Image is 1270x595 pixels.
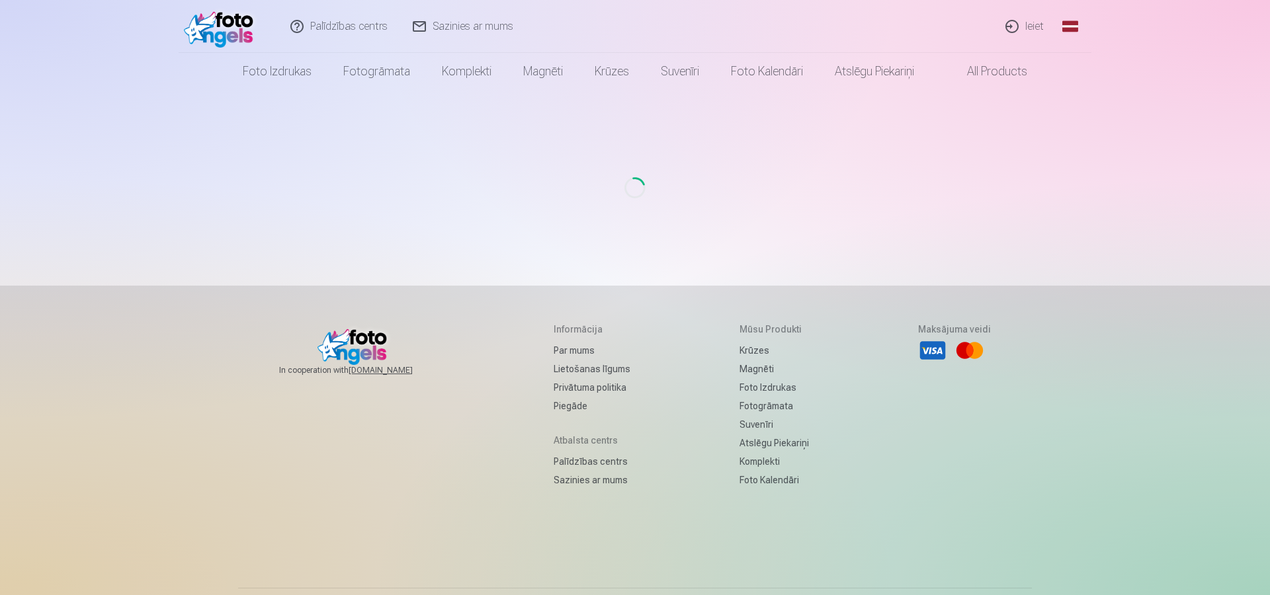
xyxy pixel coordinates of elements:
[819,53,930,90] a: Atslēgu piekariņi
[554,452,630,471] a: Palīdzības centrs
[740,397,809,415] a: Fotogrāmata
[279,365,444,376] span: In cooperation with
[740,323,809,336] h5: Mūsu produkti
[740,471,809,489] a: Foto kalendāri
[554,341,630,360] a: Par mums
[740,434,809,452] a: Atslēgu piekariņi
[554,434,630,447] h5: Atbalsta centrs
[507,53,579,90] a: Magnēti
[554,378,630,397] a: Privātuma politika
[349,365,444,376] a: [DOMAIN_NAME]
[740,341,809,360] a: Krūzes
[740,452,809,471] a: Komplekti
[645,53,715,90] a: Suvenīri
[918,323,991,336] h5: Maksājuma veidi
[579,53,645,90] a: Krūzes
[184,5,260,48] img: /fa1
[930,53,1043,90] a: All products
[554,360,630,378] a: Lietošanas līgums
[554,471,630,489] a: Sazinies ar mums
[740,378,809,397] a: Foto izdrukas
[955,336,984,365] li: Mastercard
[327,53,426,90] a: Fotogrāmata
[554,397,630,415] a: Piegāde
[227,53,327,90] a: Foto izdrukas
[715,53,819,90] a: Foto kalendāri
[554,323,630,336] h5: Informācija
[918,336,947,365] li: Visa
[740,360,809,378] a: Magnēti
[740,415,809,434] a: Suvenīri
[426,53,507,90] a: Komplekti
